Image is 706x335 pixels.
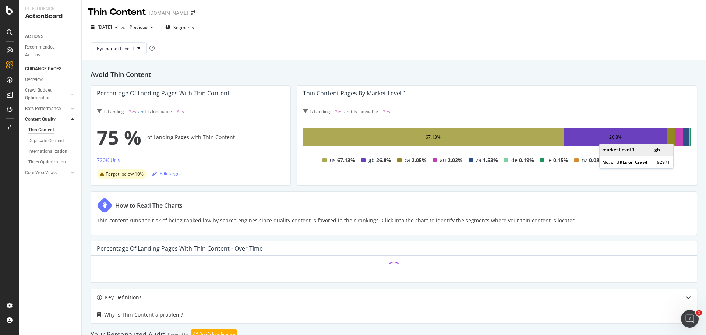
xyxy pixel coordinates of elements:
span: de [511,156,518,165]
div: of Landing Pages with Thin Content [97,123,285,152]
span: au [440,156,446,165]
span: 67.13% [337,156,355,165]
span: Is Indexable [354,108,378,114]
div: Edit target [152,170,181,177]
div: Titles Optimization [28,158,66,166]
a: Thin Content [28,126,76,134]
div: Overview [25,76,43,84]
a: Content Quality [25,116,69,123]
td: market Level 1 [600,144,652,156]
div: [DOMAIN_NAME] [149,9,188,17]
h2: Avoid Thin Content [91,69,697,80]
span: 26.8% [376,156,391,165]
span: us [330,156,336,165]
span: 2025 Sep. 10th [98,24,112,30]
div: How to Read The Charts [115,201,183,210]
span: 2.02% [448,156,463,165]
a: Bots Performance [25,105,69,113]
span: and [138,108,146,114]
span: = [173,108,176,114]
span: Yes [129,108,136,114]
iframe: Intercom live chat [681,310,699,328]
span: = [331,108,334,114]
div: Recommended Actions [25,43,69,59]
a: Titles Optimization [28,158,76,166]
td: No. of URLs on Crawl [600,156,652,168]
div: warning label [97,169,147,179]
div: Percentage of Landing Pages with Thin Content - Over Time [97,245,263,252]
span: za [476,156,481,165]
span: Target: below 10% [106,172,144,176]
span: 0.15% [553,156,568,165]
a: ACTIONS [25,33,76,40]
span: Yes [177,108,184,114]
div: Internationalization [28,148,67,155]
a: Duplicate Content [28,137,76,145]
div: ACTIONS [25,33,43,40]
div: GUIDANCE PAGES [25,65,61,73]
div: 67.13% [426,133,441,142]
button: Previous [127,21,156,33]
span: and [344,108,352,114]
div: ActionBoard [25,12,75,21]
span: ca [405,156,410,165]
span: 0.19% [519,156,534,165]
span: Yes [335,108,342,114]
a: Crawl Budget Optimization [25,87,69,102]
button: By: market Level 1 [91,42,147,54]
span: Segments [173,24,194,31]
span: 1.53% [483,156,498,165]
div: arrow-right-arrow-left [191,10,195,15]
button: Segments [162,21,197,33]
td: gb [652,144,673,156]
span: Is Indexable [148,108,172,114]
a: Recommended Actions [25,43,76,59]
div: Bots Performance [25,105,61,113]
button: [DATE] [88,21,121,33]
div: Key Definitions [105,293,142,302]
div: Intelligence [25,6,75,12]
span: Yes [383,108,390,114]
button: Edit target [152,167,181,179]
span: By: market Level 1 [97,45,134,52]
span: = [379,108,382,114]
span: vs [121,24,127,30]
span: 1 [696,310,702,316]
span: = [125,108,128,114]
div: Percentage of Landing Pages with Thin Content [97,89,230,97]
div: Crawl Budget Optimization [25,87,64,102]
span: 2.05% [412,156,427,165]
div: Thin Content [88,6,146,18]
p: Thin content runs the risk of being ranked low by search engines since quality content is favored... [97,216,577,225]
a: Internationalization [28,148,76,155]
span: nz [582,156,587,165]
button: 720K Urls [97,156,120,167]
span: Is Landing [310,108,330,114]
div: Thin Content Pages by market Level 1 [303,89,406,97]
a: Overview [25,76,76,84]
div: 720K Urls [97,156,120,164]
span: ie [547,156,552,165]
span: 75 % [97,123,141,152]
div: Core Web Vitals [25,169,57,177]
span: Is Landing [103,108,124,114]
span: 0.08% [589,156,604,165]
div: Thin Content [28,126,54,134]
td: 192971 [652,156,673,168]
div: Content Quality [25,116,56,123]
div: Why is Thin Content a problem? [104,310,183,319]
div: 26.8% [609,133,622,142]
div: Duplicate Content [28,137,64,145]
a: GUIDANCE PAGES [25,65,76,73]
span: gb [368,156,375,165]
a: Core Web Vitals [25,169,69,177]
span: Previous [127,24,147,30]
